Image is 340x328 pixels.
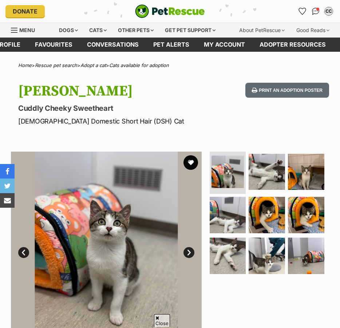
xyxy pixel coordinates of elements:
a: Next [183,247,194,258]
img: Photo of Tucker [211,156,244,188]
span: Menu [19,27,35,33]
h1: [PERSON_NAME] [18,83,209,99]
p: Cuddly Cheeky Sweetheart [18,103,209,113]
a: Cats available for adoption [109,62,169,68]
img: Photo of Tucker [249,197,285,233]
button: Print an adoption poster [245,83,329,98]
a: conversations [80,38,146,52]
a: Adopt a cat [80,62,106,68]
img: Photo of Tucker [210,238,246,274]
span: Close [154,314,170,327]
img: chat-41dd97257d64d25036548639549fe6c8038ab92f7586957e7f3b1b290dea8141.svg [312,8,320,15]
a: Favourites [297,5,308,17]
img: Photo of Tucker [249,238,285,274]
img: Photo of Tucker [288,238,324,274]
div: CC [325,8,332,15]
a: Donate [5,5,45,17]
img: logo-cat-932fe2b9b8326f06289b0f2fb663e598f794de774fb13d1741a6617ecf9a85b4.svg [135,4,205,18]
a: Rescue pet search [35,62,77,68]
p: [DEMOGRAPHIC_DATA] Domestic Short Hair (DSH) Cat [18,116,209,126]
div: About PetRescue [234,23,290,38]
div: Cats [84,23,112,38]
a: Prev [18,247,29,258]
a: Pet alerts [146,38,197,52]
a: Adopter resources [252,38,333,52]
ul: Account quick links [297,5,335,17]
img: Photo of Tucker [249,154,285,190]
button: My account [323,5,335,17]
img: Photo of Tucker [288,197,324,233]
div: Dogs [54,23,83,38]
a: Menu [11,23,40,36]
div: Get pet support [160,23,221,38]
a: Home [18,62,32,68]
div: Other pets [113,23,159,38]
button: favourite [183,155,198,170]
a: Conversations [310,5,321,17]
a: Favourites [28,38,80,52]
img: Photo of Tucker [210,197,246,233]
div: Good Reads [291,23,335,38]
a: PetRescue [135,4,205,18]
img: Photo of Tucker [288,154,324,190]
a: My account [197,38,252,52]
